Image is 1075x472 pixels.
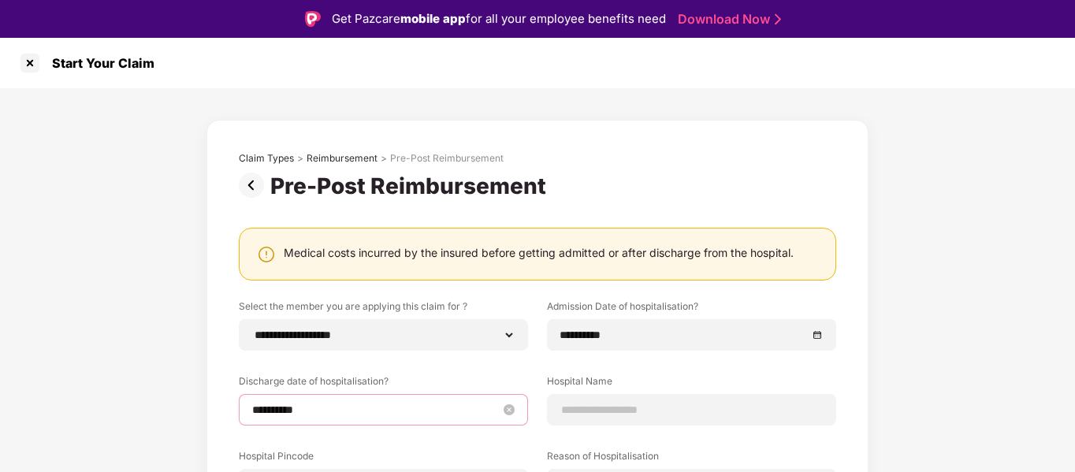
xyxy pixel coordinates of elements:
div: Get Pazcare for all your employee benefits need [332,9,666,28]
span: close-circle [504,404,515,415]
label: Admission Date of hospitalisation? [547,299,836,319]
div: Claim Types [239,152,294,165]
div: > [381,152,387,165]
label: Hospital Pincode [239,449,528,469]
img: svg+xml;base64,PHN2ZyBpZD0iV2FybmluZ18tXzI0eDI0IiBkYXRhLW5hbWU9Ildhcm5pbmcgLSAyNHgyNCIgeG1sbnM9Im... [257,245,276,264]
label: Reason of Hospitalisation [547,449,836,469]
div: Pre-Post Reimbursement [270,173,552,199]
strong: mobile app [400,11,466,26]
div: Reimbursement [307,152,378,165]
div: > [297,152,303,165]
img: Logo [305,11,321,27]
label: Hospital Name [547,374,836,394]
label: Discharge date of hospitalisation? [239,374,528,394]
img: Stroke [775,11,781,28]
img: svg+xml;base64,PHN2ZyBpZD0iUHJldi0zMngzMiIgeG1sbnM9Imh0dHA6Ly93d3cudzMub3JnLzIwMDAvc3ZnIiB3aWR0aD... [239,173,270,198]
div: Medical costs incurred by the insured before getting admitted or after discharge from the hospital. [284,245,794,260]
div: Start Your Claim [43,55,154,71]
label: Select the member you are applying this claim for ? [239,299,528,319]
a: Download Now [678,11,776,28]
div: Pre-Post Reimbursement [390,152,504,165]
